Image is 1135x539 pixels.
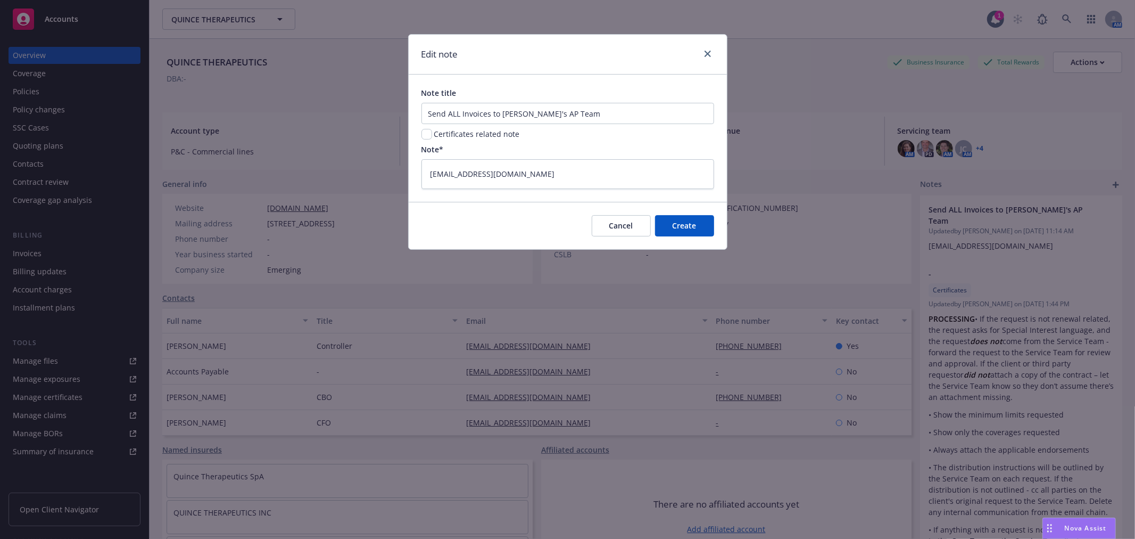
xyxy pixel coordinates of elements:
span: Certificates related note [434,128,520,140]
textarea: [EMAIL_ADDRESS][DOMAIN_NAME] [421,159,714,189]
span: Note* [421,144,444,154]
div: Drag to move [1043,518,1056,538]
span: Cancel [609,220,633,231]
span: Create [673,220,697,231]
button: Create [655,215,714,236]
span: Note title [421,88,457,98]
button: Nova Assist [1042,518,1116,539]
a: close [701,47,714,60]
h1: Edit note [421,47,458,61]
button: Cancel [592,215,651,236]
span: Nova Assist [1065,524,1107,533]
